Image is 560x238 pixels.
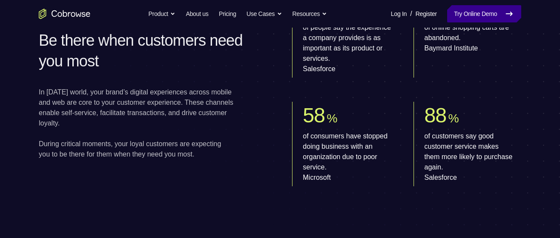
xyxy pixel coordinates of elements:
[391,5,407,22] a: Log In
[219,5,236,22] a: Pricing
[149,5,176,22] button: Product
[424,22,514,53] p: of online shopping carts are abandoned.
[424,172,514,183] span: Salesforce
[246,5,282,22] button: Use Cases
[303,104,325,127] span: 58
[424,104,446,127] span: 88
[303,22,393,74] p: of people say the experience a company provides is as important as its product or services.
[39,87,233,128] p: In [DATE] world, your brand’s digital experiences across mobile and web are core to your customer...
[186,5,208,22] a: About us
[410,9,412,19] span: /
[39,139,233,160] p: During critical moments, your loyal customers are expecting you to be there for them when they ne...
[424,43,514,53] span: Baymard Institute
[292,5,327,22] button: Resources
[448,112,458,125] span: %
[39,30,264,72] h2: Be there when customers need you most
[303,64,393,74] span: Salesforce
[39,9,90,19] a: Go to the home page
[424,131,514,183] p: of customers say good customer service makes them more likely to purchase again.
[327,112,337,125] span: %
[303,172,393,183] span: Microsoft
[303,131,393,183] p: of consumers have stopped doing business with an organization due to poor service.
[447,5,521,22] a: Try Online Demo
[416,5,437,22] a: Register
